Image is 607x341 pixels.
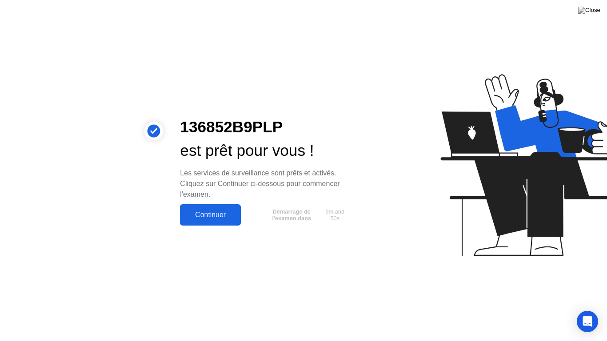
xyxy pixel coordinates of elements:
[180,204,241,226] button: Continuer
[180,139,350,163] div: est prêt pour vous !
[578,7,600,14] img: Close
[180,115,350,139] div: 136852B9PLP
[183,211,238,219] div: Continuer
[180,168,350,200] div: Les services de surveillance sont prêts et activés. Cliquez sur Continuer ci-dessous pour commenc...
[577,311,598,332] div: Open Intercom Messenger
[245,206,350,223] button: Démarrage de l'examen dans9m and 50s
[323,208,347,222] span: 9m and 50s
